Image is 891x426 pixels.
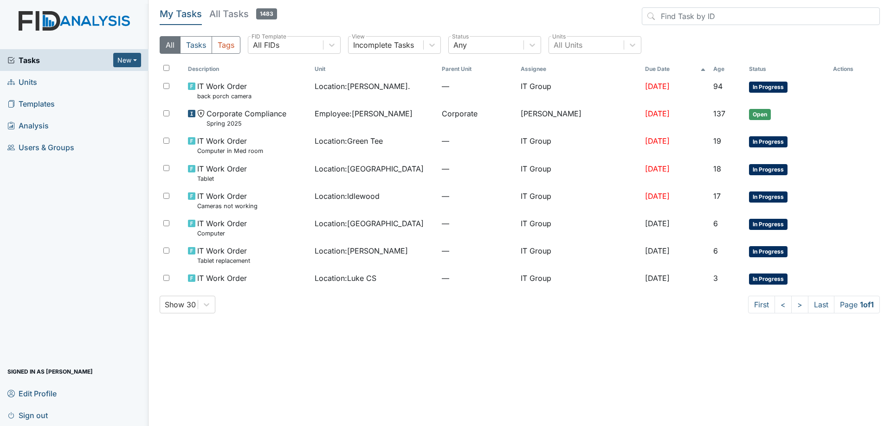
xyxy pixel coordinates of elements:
[438,61,517,77] th: Toggle SortBy
[517,61,641,77] th: Assignee
[749,273,788,285] span: In Progress
[517,77,641,104] td: IT Group
[311,61,438,77] th: Toggle SortBy
[442,191,513,202] span: —
[645,191,670,201] span: [DATE]
[184,61,311,77] th: Toggle SortBy
[113,53,141,67] button: New
[160,36,240,54] div: Type filter
[713,164,721,173] span: 18
[315,108,413,119] span: Employee : [PERSON_NAME]
[710,61,745,77] th: Toggle SortBy
[353,39,414,51] div: Incomplete Tasks
[713,109,725,118] span: 137
[212,36,240,54] button: Tags
[7,96,55,111] span: Templates
[517,214,641,242] td: IT Group
[642,7,880,25] input: Find Task by ID
[197,218,247,238] span: IT Work Order Computer
[7,140,74,154] span: Users & Groups
[713,136,721,146] span: 19
[197,146,263,155] small: Computer in Med room
[7,408,48,422] span: Sign out
[207,108,286,128] span: Corporate Compliance Spring 2025
[442,273,513,284] span: —
[517,132,641,159] td: IT Group
[315,135,383,146] span: Location : Green Tee
[207,119,286,128] small: Spring 2025
[315,163,424,174] span: Location : [GEOGRAPHIC_DATA]
[197,191,258,210] span: IT Work Order Cameras not working
[517,242,641,269] td: IT Group
[749,82,788,93] span: In Progress
[315,81,410,92] span: Location : [PERSON_NAME].
[163,65,169,71] input: Toggle All Rows Selected
[197,92,252,101] small: back porch camera
[749,191,788,203] span: In Progress
[442,218,513,229] span: —
[197,174,247,183] small: Tablet
[517,159,641,187] td: IT Group
[645,136,670,146] span: [DATE]
[517,187,641,214] td: IT Group
[517,269,641,288] td: IT Group
[791,296,808,313] a: >
[7,55,113,66] a: Tasks
[645,164,670,173] span: [DATE]
[748,296,880,313] nav: task-pagination
[197,202,258,210] small: Cameras not working
[645,273,670,283] span: [DATE]
[554,39,582,51] div: All Units
[645,246,670,255] span: [DATE]
[197,81,252,101] span: IT Work Order back porch camera
[834,296,880,313] span: Page
[315,191,380,202] span: Location : Idlewood
[197,135,263,155] span: IT Work Order Computer in Med room
[749,164,788,175] span: In Progress
[165,299,196,310] div: Show 30
[745,61,829,77] th: Toggle SortBy
[645,82,670,91] span: [DATE]
[749,219,788,230] span: In Progress
[860,300,874,309] strong: 1 of 1
[442,163,513,174] span: —
[645,109,670,118] span: [DATE]
[253,39,279,51] div: All FIDs
[256,8,277,19] span: 1483
[713,82,723,91] span: 94
[775,296,792,313] a: <
[197,245,250,265] span: IT Work Order Tablet replacement
[7,386,57,401] span: Edit Profile
[442,81,513,92] span: —
[749,136,788,147] span: In Progress
[442,108,478,119] span: Corporate
[748,296,775,313] a: First
[713,246,718,255] span: 6
[749,109,771,120] span: Open
[713,219,718,228] span: 6
[7,118,49,133] span: Analysis
[197,163,247,183] span: IT Work Order Tablet
[808,296,834,313] a: Last
[7,364,93,379] span: Signed in as [PERSON_NAME]
[453,39,467,51] div: Any
[641,61,710,77] th: Toggle SortBy
[7,75,37,89] span: Units
[442,135,513,146] span: —
[442,245,513,256] span: —
[160,7,202,20] h5: My Tasks
[315,273,376,284] span: Location : Luke CS
[160,36,181,54] button: All
[197,273,247,284] span: IT Work Order
[197,256,250,265] small: Tablet replacement
[713,273,718,283] span: 3
[645,219,670,228] span: [DATE]
[315,245,408,256] span: Location : [PERSON_NAME]
[197,229,247,238] small: Computer
[829,61,876,77] th: Actions
[749,246,788,257] span: In Progress
[315,218,424,229] span: Location : [GEOGRAPHIC_DATA]
[713,191,721,201] span: 17
[209,7,277,20] h5: All Tasks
